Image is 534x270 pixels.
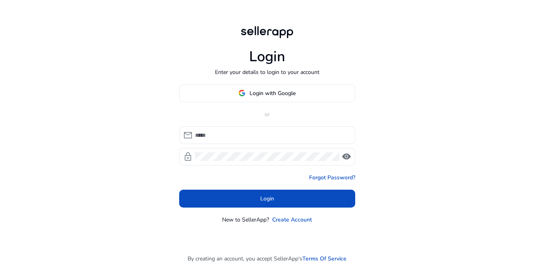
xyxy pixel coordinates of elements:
span: visibility [342,152,351,161]
span: Login [260,194,274,203]
img: google-logo.svg [238,89,246,97]
span: Login with Google [250,89,296,97]
a: Create Account [272,216,312,224]
p: or [179,110,355,118]
p: Enter your details to login to your account [215,68,319,76]
button: Login with Google [179,84,355,102]
h1: Login [249,48,285,65]
button: Login [179,190,355,208]
a: Forgot Password? [309,173,355,182]
span: mail [183,130,193,140]
span: lock [183,152,193,161]
a: Terms Of Service [302,254,346,263]
p: New to SellerApp? [222,216,269,224]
